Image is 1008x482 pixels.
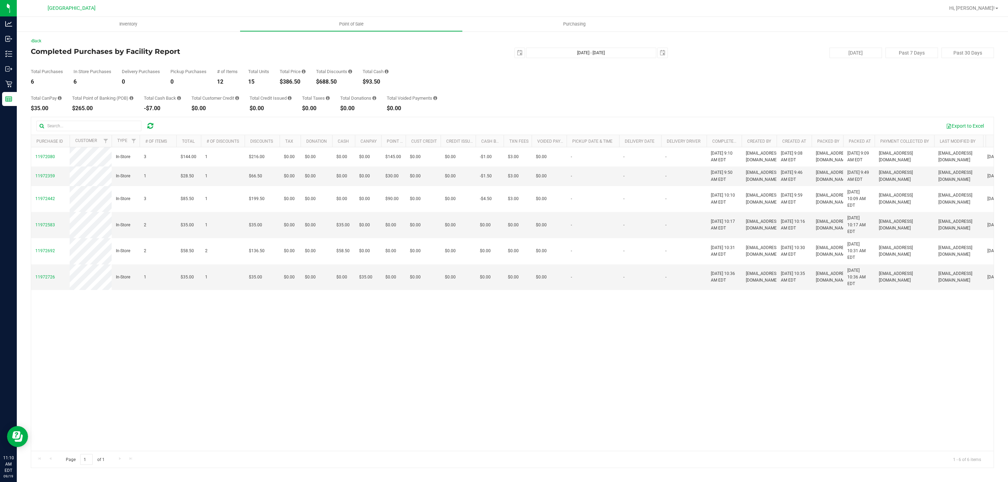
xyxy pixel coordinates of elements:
[35,154,55,159] span: 11972080
[5,50,12,57] inline-svg: Inventory
[5,65,12,72] inline-svg: Outbound
[746,150,780,163] span: [EMAIL_ADDRESS][DOMAIN_NAME]
[35,248,55,253] span: 11972692
[191,96,239,100] div: Total Customer Credit
[128,135,140,147] a: Filter
[480,196,492,202] span: -$4.50
[747,139,771,144] a: Created By
[665,222,666,228] span: -
[240,17,463,31] a: Point of Sale
[816,270,850,284] span: [EMAIL_ADDRESS][DOMAIN_NAME]
[284,274,295,281] span: $0.00
[711,270,737,284] span: [DATE] 10:36 AM EDT
[249,196,265,202] span: $199.50
[284,248,295,254] span: $0.00
[847,241,870,261] span: [DATE] 10:31 AM EDT
[879,218,930,232] span: [EMAIL_ADDRESS][DOMAIN_NAME]
[305,196,316,202] span: $0.00
[667,139,700,144] a: Delivery Driver
[623,173,624,179] span: -
[536,154,547,160] span: $0.00
[372,96,376,100] i: Sum of all round-up-to-next-dollar total price adjustments for all purchases in the date range.
[571,196,572,202] span: -
[359,196,370,202] span: $0.00
[191,106,239,111] div: $0.00
[508,248,519,254] span: $0.00
[60,454,110,465] span: Page of 1
[284,173,295,179] span: $0.00
[35,275,55,279] span: 11972726
[181,222,194,228] span: $35.00
[31,106,62,111] div: $35.00
[35,196,55,201] span: 11972442
[205,248,208,254] span: 2
[336,154,347,160] span: $0.00
[177,96,181,100] i: Sum of the cash-back amounts from rounded-up electronic payments for all purchases in the date ra...
[249,154,265,160] span: $216.00
[217,79,238,85] div: 12
[330,21,373,27] span: Point of Sale
[445,173,456,179] span: $0.00
[445,248,456,254] span: $0.00
[938,218,979,232] span: [EMAIL_ADDRESS][DOMAIN_NAME]
[410,274,421,281] span: $0.00
[847,189,870,209] span: [DATE] 10:09 AM EDT
[665,274,666,281] span: -
[387,96,437,100] div: Total Voided Payments
[144,106,181,111] div: -$7.00
[480,274,491,281] span: $0.00
[938,244,979,258] span: [EMAIL_ADDRESS][DOMAIN_NAME]
[360,139,377,144] a: CanPay
[181,248,194,254] span: $58.50
[5,20,12,27] inline-svg: Analytics
[235,96,239,100] i: Sum of the successful, non-voided payments using account credit for all purchases in the date range.
[248,79,269,85] div: 15
[385,69,388,74] i: Sum of the successful, non-voided cash payment transactions for all purchases in the date range. ...
[508,196,519,202] span: $3.00
[302,96,330,100] div: Total Taxes
[385,274,396,281] span: $0.00
[847,267,870,288] span: [DATE] 10:36 AM EDT
[880,139,929,144] a: Payment Collected By
[879,192,930,205] span: [EMAIL_ADDRESS][DOMAIN_NAME]
[711,150,737,163] span: [DATE] 9:10 AM EDT
[3,455,14,474] p: 11:10 AM EDT
[205,173,208,179] span: 1
[816,192,850,205] span: [EMAIL_ADDRESS][DOMAIN_NAME]
[940,139,975,144] a: Last Modified By
[73,79,111,85] div: 6
[387,139,436,144] a: Point of Banking (POB)
[665,248,666,254] span: -
[847,169,870,183] span: [DATE] 9:49 AM EDT
[508,173,519,179] span: $3.00
[249,222,262,228] span: $35.00
[481,139,504,144] a: Cash Back
[122,69,160,74] div: Delivery Purchases
[508,274,519,281] span: $0.00
[305,154,316,160] span: $0.00
[144,222,146,228] span: 2
[5,35,12,42] inline-svg: Inbound
[385,173,399,179] span: $30.00
[144,196,146,202] span: 3
[336,196,347,202] span: $0.00
[280,69,306,74] div: Total Price
[182,139,195,144] a: Total
[623,274,624,281] span: -
[711,244,737,258] span: [DATE] 10:31 AM EDT
[411,139,437,144] a: Cust Credit
[75,138,97,143] a: Customer
[480,222,491,228] span: $0.00
[250,139,273,144] a: Discounts
[712,139,742,144] a: Completed At
[73,69,111,74] div: In Store Purchases
[711,192,737,205] span: [DATE] 10:10 AM EDT
[746,244,780,258] span: [EMAIL_ADDRESS][DOMAIN_NAME]
[205,154,208,160] span: 1
[48,5,96,11] span: [GEOGRAPHIC_DATA]
[625,139,654,144] a: Delivery Date
[336,248,350,254] span: $58.50
[938,150,979,163] span: [EMAIL_ADDRESS][DOMAIN_NAME]
[5,95,12,102] inline-svg: Reports
[665,154,666,160] span: -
